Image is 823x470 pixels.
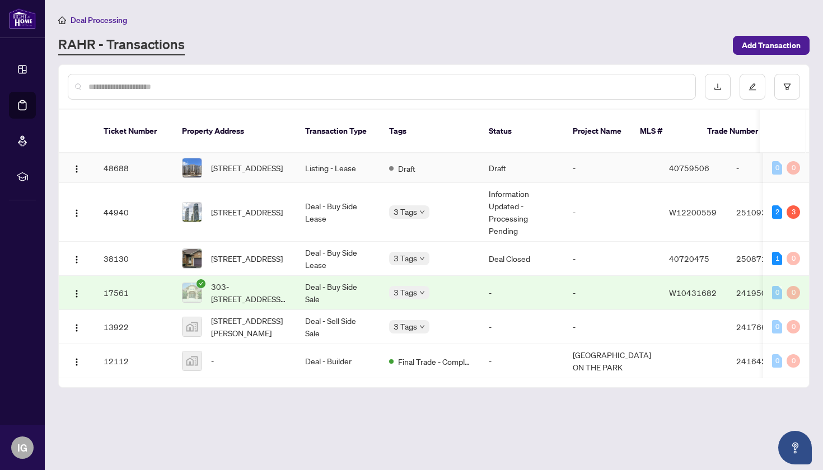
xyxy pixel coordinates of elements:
th: Transaction Type [296,110,380,153]
div: 0 [772,354,782,368]
button: Logo [68,318,86,336]
td: Deal - Builder [296,344,380,378]
button: Logo [68,159,86,177]
button: Add Transaction [733,36,810,55]
span: down [419,324,425,330]
span: check-circle [197,279,205,288]
div: 0 [787,161,800,175]
span: [STREET_ADDRESS] [211,162,283,174]
span: W10431682 [669,288,717,298]
td: Deal - Sell Side Sale [296,310,380,344]
img: thumbnail-img [183,283,202,302]
td: 12112 [95,344,173,378]
div: 0 [772,320,782,333]
th: Trade Number [698,110,777,153]
div: 0 [772,161,782,175]
td: - [564,242,660,276]
span: [STREET_ADDRESS] [211,206,283,218]
th: Property Address [173,110,296,153]
button: Logo [68,250,86,267]
div: 3 [787,205,800,219]
span: filter [783,83,791,91]
td: 2508717 [727,242,806,276]
th: Status [480,110,564,153]
td: - [564,310,660,344]
div: 1 [772,252,782,265]
button: Logo [68,284,86,302]
button: download [705,74,731,100]
img: Logo [72,209,81,218]
td: - [564,153,660,183]
span: down [419,256,425,261]
img: thumbnail-img [183,249,202,268]
span: IG [17,440,27,455]
td: - [480,310,564,344]
td: Deal - Buy Side Sale [296,276,380,310]
td: 38130 [95,242,173,276]
button: Open asap [778,431,812,464]
span: down [419,209,425,215]
img: Logo [72,164,81,173]
button: Logo [68,352,86,370]
td: 2417665 [727,310,806,344]
span: [STREET_ADDRESS] [211,252,283,265]
span: 3 Tags [394,205,417,218]
td: - [727,153,806,183]
img: thumbnail-img [183,203,202,222]
img: Logo [72,323,81,332]
button: Logo [68,203,86,221]
div: 0 [787,354,800,368]
td: Information Updated - Processing Pending [480,183,564,242]
td: - [480,276,564,310]
td: 44940 [95,183,173,242]
span: [STREET_ADDRESS][PERSON_NAME] [211,314,287,339]
img: thumbnail-img [183,351,202,370]
td: Listing - Lease [296,153,380,183]
td: - [564,276,660,310]
td: 48688 [95,153,173,183]
td: 2419500 [727,276,806,310]
span: Deal Processing [71,15,127,25]
td: - [480,344,564,378]
span: edit [749,83,756,91]
img: logo [9,8,36,29]
span: down [419,290,425,295]
td: 2416421 [727,344,806,378]
img: thumbnail-img [183,317,202,336]
th: Project Name [564,110,631,153]
div: 2 [772,205,782,219]
div: 0 [787,286,800,299]
td: Draft [480,153,564,183]
span: 3 Tags [394,252,417,265]
span: home [58,16,66,24]
span: 40720475 [669,253,709,264]
td: [GEOGRAPHIC_DATA] ON THE PARK [564,344,660,378]
th: Tags [380,110,480,153]
td: - [564,183,660,242]
img: Logo [72,255,81,264]
button: filter [774,74,800,100]
span: Add Transaction [742,36,801,54]
span: 3 Tags [394,320,417,333]
button: edit [740,74,765,100]
a: RAHR - Transactions [58,35,185,55]
td: 17561 [95,276,173,310]
td: 2510935 [727,183,806,242]
span: 40759506 [669,163,709,173]
div: 0 [772,286,782,299]
span: Draft [398,162,415,175]
span: Final Trade - Completed [398,355,471,368]
img: Logo [72,358,81,366]
div: 0 [787,320,800,333]
img: thumbnail-img [183,158,202,177]
th: Ticket Number [95,110,173,153]
th: MLS # [631,110,698,153]
img: Logo [72,289,81,298]
span: - [211,355,214,367]
td: Deal - Buy Side Lease [296,183,380,242]
td: 13922 [95,310,173,344]
span: W12200559 [669,207,717,217]
td: Deal Closed [480,242,564,276]
span: 303-[STREET_ADDRESS][PERSON_NAME] [211,280,287,305]
td: Deal - Buy Side Lease [296,242,380,276]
